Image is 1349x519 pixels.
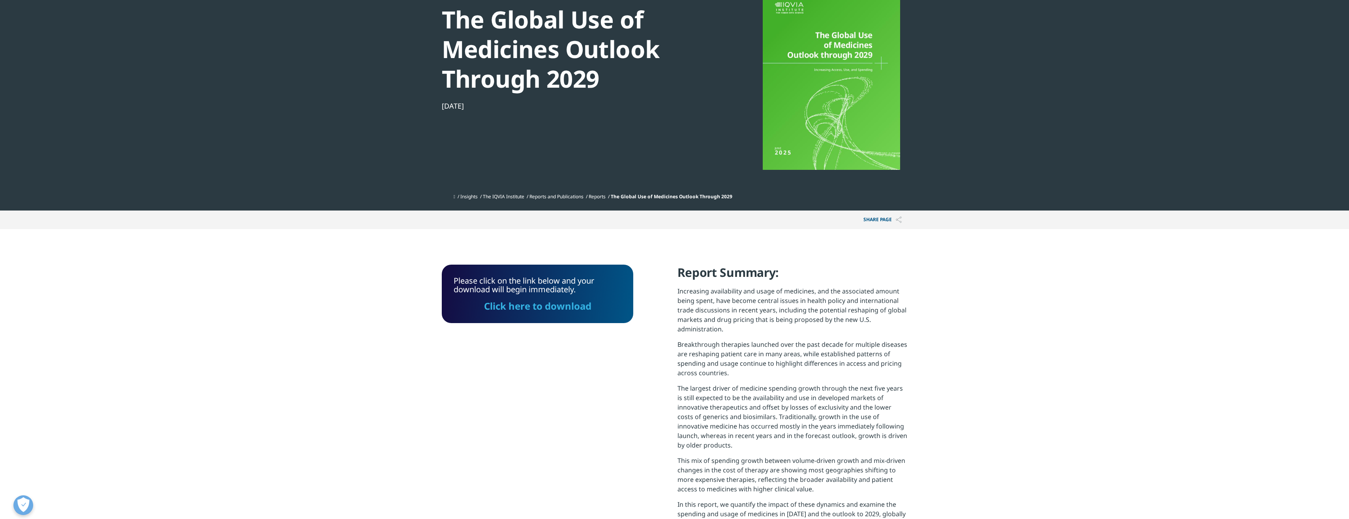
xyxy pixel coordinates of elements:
[442,101,713,111] div: [DATE]
[677,456,908,500] p: This mix of spending growth between volume-driven growth and mix-driven changes in the cost of th...
[677,265,908,286] h4: Report Summary:
[483,193,524,200] a: The IQVIA Institute
[529,193,584,200] a: Reports and Publications
[611,193,732,200] span: The Global Use of Medicines Outlook Through 2029
[896,216,902,223] img: Share PAGE
[589,193,606,200] a: Reports
[484,299,591,312] a: Click here to download
[857,211,908,229] p: Share PAGE
[677,286,908,340] p: Increasing availability and usage of medicines, and the associated amount being spent, have becom...
[857,211,908,229] button: Share PAGEShare PAGE
[13,495,33,515] button: Open Preferences
[454,276,621,311] div: Please click on the link below and your download will begin immediately.
[677,340,908,384] p: Breakthrough therapies launched over the past decade for multiple diseases are reshaping patient ...
[460,193,478,200] a: Insights
[442,5,713,94] div: The Global Use of Medicines Outlook Through 2029
[677,384,908,456] p: The largest driver of medicine spending growth through the next five years is still expected to b...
